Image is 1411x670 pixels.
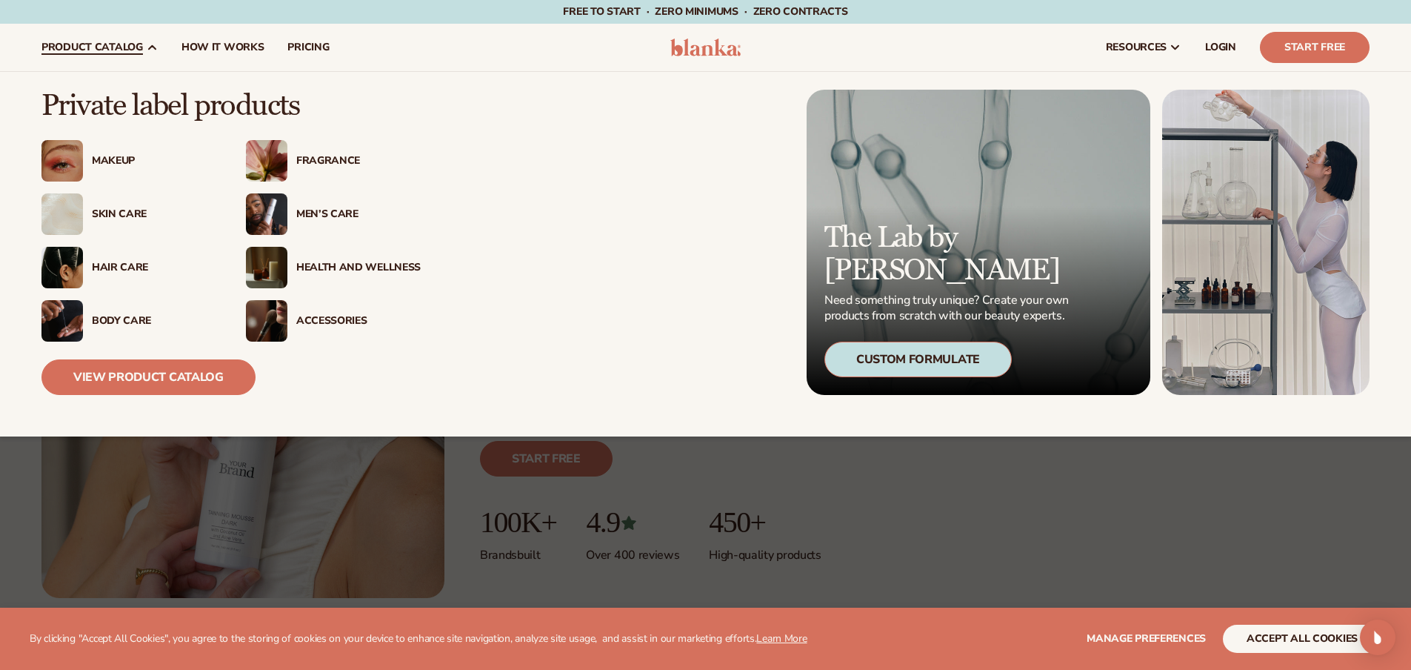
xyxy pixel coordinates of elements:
[1260,32,1370,63] a: Start Free
[1193,24,1248,71] a: LOGIN
[1360,620,1395,655] div: Open Intercom Messenger
[41,140,216,182] a: Female with glitter eye makeup. Makeup
[41,300,83,342] img: Male hand applying moisturizer.
[41,300,216,342] a: Male hand applying moisturizer. Body Care
[41,193,216,235] a: Cream moisturizer swatch. Skin Care
[1106,42,1167,53] span: resources
[170,24,276,71] a: How It Works
[276,24,341,71] a: pricing
[670,39,741,56] img: logo
[824,222,1073,287] p: The Lab by [PERSON_NAME]
[30,633,807,646] p: By clicking "Accept All Cookies", you agree to the storing of cookies on your device to enhance s...
[30,24,170,71] a: product catalog
[1087,631,1206,646] span: Manage preferences
[296,315,421,328] div: Accessories
[1223,625,1381,653] button: accept all cookies
[1094,24,1193,71] a: resources
[92,315,216,328] div: Body Care
[246,140,287,182] img: Pink blooming flower.
[41,193,83,235] img: Cream moisturizer swatch.
[1162,90,1370,395] img: Female in lab with equipment.
[181,42,264,53] span: How It Works
[246,193,287,235] img: Male holding moisturizer bottle.
[41,90,421,122] p: Private label products
[41,247,216,288] a: Female hair pulled back with clips. Hair Care
[246,300,421,342] a: Female with makeup brush. Accessories
[41,247,83,288] img: Female hair pulled back with clips.
[824,342,1012,377] div: Custom Formulate
[824,293,1073,324] p: Need something truly unique? Create your own products from scratch with our beauty experts.
[41,359,256,395] a: View Product Catalog
[92,208,216,221] div: Skin Care
[246,300,287,342] img: Female with makeup brush.
[92,262,216,274] div: Hair Care
[296,262,421,274] div: Health And Wellness
[246,140,421,182] a: Pink blooming flower. Fragrance
[1205,42,1236,53] span: LOGIN
[246,193,421,235] a: Male holding moisturizer bottle. Men’s Care
[807,90,1150,395] a: Microscopic product formula. The Lab by [PERSON_NAME] Need something truly unique? Create your ow...
[287,42,329,53] span: pricing
[41,140,83,182] img: Female with glitter eye makeup.
[563,4,847,19] span: Free to start · ZERO minimums · ZERO contracts
[246,247,421,288] a: Candles and incense on table. Health And Wellness
[1087,625,1206,653] button: Manage preferences
[41,42,143,53] span: product catalog
[756,631,807,646] a: Learn More
[246,247,287,288] img: Candles and incense on table.
[296,208,421,221] div: Men’s Care
[296,155,421,167] div: Fragrance
[92,155,216,167] div: Makeup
